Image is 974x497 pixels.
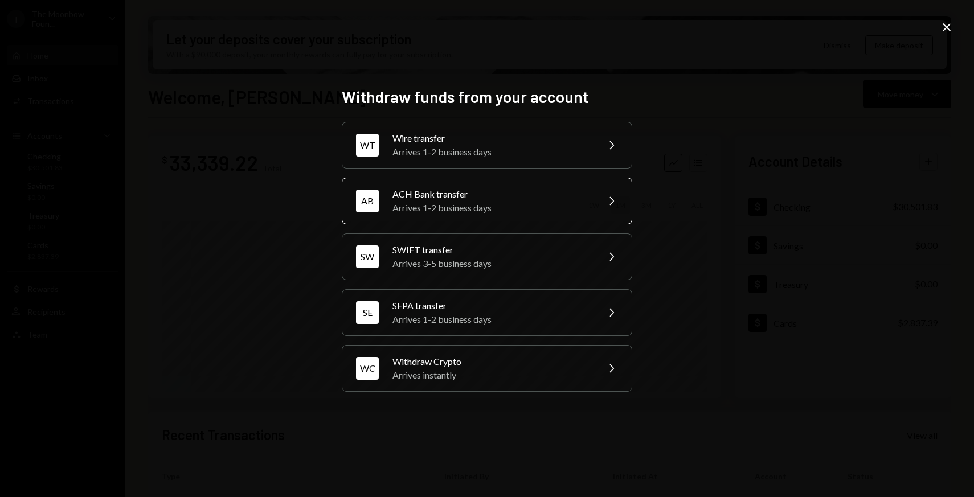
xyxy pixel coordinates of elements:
div: SE [356,301,379,324]
button: SESEPA transferArrives 1-2 business days [342,289,632,336]
div: Arrives 1-2 business days [392,145,591,159]
div: Wire transfer [392,132,591,145]
div: Arrives 1-2 business days [392,201,591,215]
button: WCWithdraw CryptoArrives instantly [342,345,632,392]
button: WTWire transferArrives 1-2 business days [342,122,632,169]
h2: Withdraw funds from your account [342,86,632,108]
button: ABACH Bank transferArrives 1-2 business days [342,178,632,224]
div: AB [356,190,379,212]
div: SEPA transfer [392,299,591,313]
div: SW [356,245,379,268]
div: Withdraw Crypto [392,355,591,368]
div: WT [356,134,379,157]
button: SWSWIFT transferArrives 3-5 business days [342,233,632,280]
div: Arrives 1-2 business days [392,313,591,326]
div: Arrives instantly [392,368,591,382]
div: Arrives 3-5 business days [392,257,591,270]
div: WC [356,357,379,380]
div: ACH Bank transfer [392,187,591,201]
div: SWIFT transfer [392,243,591,257]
